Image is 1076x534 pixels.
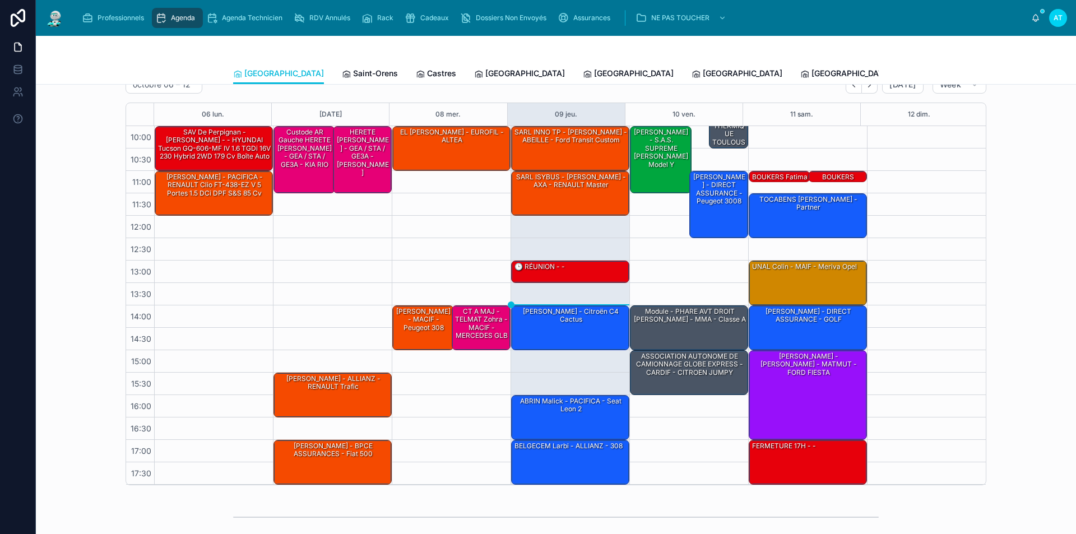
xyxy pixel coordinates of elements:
div: HERETE [PERSON_NAME] - GEA / STA / GE3A - [PERSON_NAME] [333,127,392,193]
a: Dossiers Non Envoyés [457,8,554,28]
button: 08 mer. [435,103,461,126]
span: Dossiers Non Envoyés [476,13,546,22]
div: [PERSON_NAME] - S.A.S. SUPREME [PERSON_NAME] Model Y [630,127,691,193]
div: Custode AR Gauche HERETE [PERSON_NAME] - GEA / STA / GE3A - KIA RIO [274,127,335,193]
span: 15:00 [128,356,154,366]
div: TOCABENS [PERSON_NAME] - Partner [751,194,866,213]
div: [PERSON_NAME] - PACIFICA - RENAULT Clio FT-438-EZ V 5 Portes 1.5 dCi DPF S&S 85 cv [155,171,272,215]
div: [PERSON_NAME] - BPCE ASSURANCES - fiat 500 [274,440,391,484]
a: Castres [416,63,456,86]
div: [PERSON_NAME] - BPCE ASSURANCES - fiat 500 [276,441,391,459]
div: [PERSON_NAME] THERMIQUE TOULOUSE - FATEC (SNCF) - TRAFFIC [709,104,748,148]
span: [GEOGRAPHIC_DATA] [703,68,782,79]
div: Module - PHARE AVT DROIT [PERSON_NAME] - MMA - classe A [632,307,747,325]
span: 12:00 [128,222,154,231]
div: FERMETURE 17H - - [749,440,866,484]
div: CT A MAJ - TELMAT Zohra - MACIF - MERCEDES GLB [454,307,510,341]
button: Next [862,76,878,94]
a: [GEOGRAPHIC_DATA] [233,63,324,85]
div: ASSOCIATION AUTONOME DE CAMIONNAGE GLOBE EXPRESS - CARDIF - CITROEN JUMPY [632,351,747,378]
div: [PERSON_NAME] - MACIF - Peugeot 308 [393,306,453,350]
a: RDV Annulés [290,8,358,28]
div: EL [PERSON_NAME] - EUROFIL - ALTEA [393,127,510,170]
span: 14:30 [128,334,154,343]
div: [PERSON_NAME] THERMIQUE TOULOUSE - FATEC (SNCF) - TRAFFIC [711,105,747,171]
button: [DATE] [319,103,342,126]
div: [PERSON_NAME] - [PERSON_NAME] - MATMUT - FORD FIESTA [751,351,866,378]
span: [DATE] [889,80,916,90]
span: 11:30 [129,199,154,209]
span: [GEOGRAPHIC_DATA] [594,68,674,79]
a: Agenda Technicien [203,8,290,28]
div: [PERSON_NAME] - Citroën C4 cactus [513,307,628,325]
div: FERMETURE 17H - - [751,441,817,451]
div: [PERSON_NAME] - MACIF - Peugeot 308 [395,307,453,333]
button: 10 ven. [672,103,695,126]
button: 09 jeu. [555,103,577,126]
a: Professionnels [78,8,152,28]
div: EL [PERSON_NAME] - EUROFIL - ALTEA [395,127,509,146]
a: [GEOGRAPHIC_DATA] [474,63,565,86]
span: 17:00 [128,446,154,456]
div: [PERSON_NAME] - DIRECT ASSURANCE - GOLF [749,306,866,350]
span: Agenda Technicien [222,13,282,22]
span: Castres [427,68,456,79]
div: SAV de Perpignan - [PERSON_NAME] - - HYUNDAI Tucson GQ-606-MF IV 1.6 TGDi 16V 230 Hybrid 2WD 179 ... [157,127,272,162]
div: SAV de Perpignan - [PERSON_NAME] - - HYUNDAI Tucson GQ-606-MF IV 1.6 TGDi 16V 230 Hybrid 2WD 179 ... [155,127,272,170]
div: 🕒 RÉUNION - - [513,262,566,272]
a: [GEOGRAPHIC_DATA] [692,63,782,86]
button: Back [846,76,862,94]
div: [PERSON_NAME] - ALLIANZ - RENAULT Trafic [274,373,391,417]
a: NE PAS TOUCHER [632,8,732,28]
button: [DATE] [882,76,923,94]
div: scrollable content [74,6,1031,30]
div: BELGECEM Larbi - ALLIANZ - 308 [512,440,629,484]
button: 11 sam. [790,103,813,126]
div: UNAL Colin - MAIF - Meriva Opel [749,261,866,305]
a: [GEOGRAPHIC_DATA] [583,63,674,86]
div: BOUKERS Fatima - CIC - PICASSO C4 [809,171,867,183]
a: [GEOGRAPHIC_DATA] [800,63,891,86]
div: [PERSON_NAME] - DIRECT ASSURANCE - Peugeot 3008 [690,171,748,238]
span: 16:00 [128,401,154,411]
div: [PERSON_NAME] - S.A.S. SUPREME [PERSON_NAME] Model Y [632,127,690,170]
span: 10:00 [128,132,154,142]
img: App logo [45,9,65,27]
span: 15:30 [128,379,154,388]
div: SARL ISYBUS - [PERSON_NAME] - AXA - RENAULT Master [512,171,629,215]
a: Cadeaux [401,8,457,28]
a: Saint-Orens [342,63,398,86]
div: BELGECEM Larbi - ALLIANZ - 308 [513,441,624,451]
span: Professionnels [98,13,144,22]
span: 13:30 [128,289,154,299]
span: [GEOGRAPHIC_DATA] [485,68,565,79]
span: 17:30 [128,468,154,478]
span: 11:00 [129,177,154,187]
div: SARL ISYBUS - [PERSON_NAME] - AXA - RENAULT Master [513,172,628,191]
button: 06 lun. [202,103,224,126]
div: BOUKERS Fatima - CIC - C4 PICASSO [751,172,809,198]
button: 12 dim. [908,103,930,126]
span: AT [1054,13,1063,22]
a: Assurances [554,8,618,28]
span: [GEOGRAPHIC_DATA] [811,68,891,79]
span: 10:30 [128,155,154,164]
div: [PERSON_NAME] - [PERSON_NAME] - MATMUT - FORD FIESTA [749,351,866,439]
span: 12:30 [128,244,154,254]
span: Assurances [573,13,610,22]
a: Agenda [152,8,203,28]
span: Rack [377,13,393,22]
div: Custode AR Gauche HERETE [PERSON_NAME] - GEA / STA / GE3A - KIA RIO [276,127,334,170]
div: [PERSON_NAME] - DIRECT ASSURANCE - Peugeot 3008 [692,172,748,207]
span: [GEOGRAPHIC_DATA] [244,68,324,79]
span: 13:00 [128,267,154,276]
div: SARL INNO TP - [PERSON_NAME] - ABEILLE - ford transit custom [513,127,628,146]
div: [PERSON_NAME] - Citroën C4 cactus [512,306,629,350]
